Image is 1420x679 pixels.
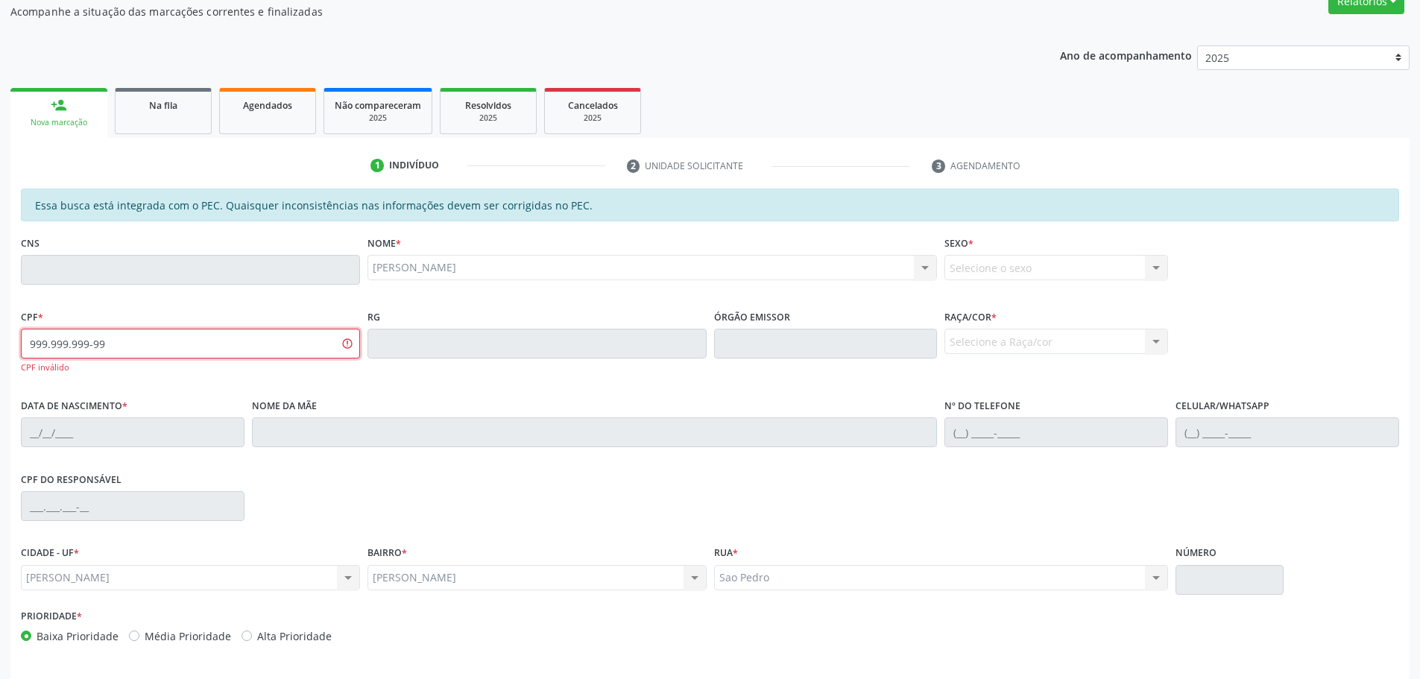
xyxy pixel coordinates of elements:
label: RG [367,306,380,329]
label: Celular/WhatsApp [1176,394,1269,417]
div: person_add [51,97,67,113]
label: CNS [21,232,40,255]
span: Não compareceram [335,99,421,112]
label: CPF [21,306,43,329]
label: Órgão emissor [714,306,790,329]
label: BAIRRO [367,542,407,565]
label: Nome [367,232,401,255]
div: Nova marcação [21,117,97,128]
span: Resolvidos [465,99,511,112]
label: Data de nascimento [21,394,127,417]
p: Acompanhe a situação das marcações correntes e finalizadas [10,4,990,19]
label: CIDADE - UF [21,542,79,565]
label: Média Prioridade [145,628,231,644]
label: Nº do Telefone [944,394,1020,417]
div: 2025 [451,113,526,124]
span: Agendados [243,99,292,112]
label: Alta Prioridade [257,628,332,644]
div: Indivíduo [389,159,439,172]
label: Nome da mãe [252,394,317,417]
div: 1 [370,159,384,172]
input: (__) _____-_____ [1176,417,1399,447]
div: 2025 [555,113,630,124]
span: Na fila [149,99,177,112]
label: Sexo [944,232,974,255]
label: Número [1176,542,1217,565]
div: 2025 [335,113,421,124]
label: CPF do responsável [21,468,122,491]
label: Rua [714,542,738,565]
input: __/__/____ [21,417,244,447]
input: (__) _____-_____ [944,417,1168,447]
label: Raça/cor [944,306,997,329]
span: Cancelados [568,99,618,112]
input: ___.___.___-__ [21,491,244,521]
p: Ano de acompanhamento [1060,45,1192,64]
div: CPF inválido [21,361,360,374]
label: Prioridade [21,605,82,628]
div: Essa busca está integrada com o PEC. Quaisquer inconsistências nas informações devem ser corrigid... [21,189,1399,221]
label: Baixa Prioridade [37,628,119,644]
